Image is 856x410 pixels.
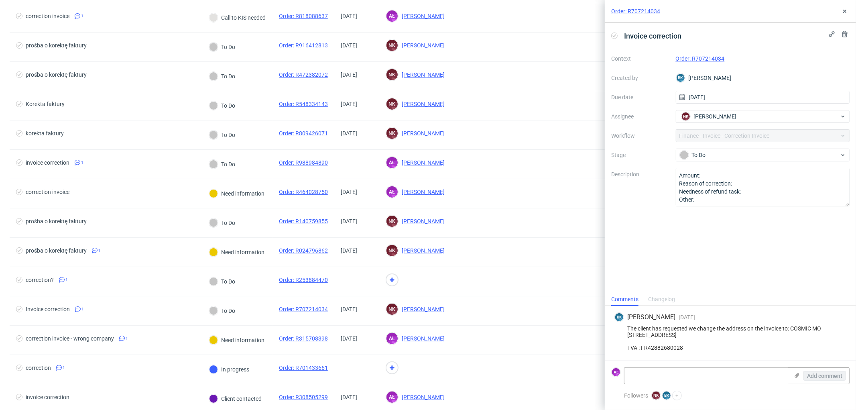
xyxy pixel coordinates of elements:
[611,7,660,15] a: Order: R707214034
[209,248,264,257] div: Need information
[386,40,398,51] figcaption: NK
[615,313,623,321] figcaption: BK
[386,157,398,168] figcaption: AŁ
[279,218,328,224] a: Order: R140759855
[341,306,357,312] span: [DATE]
[614,325,846,351] div: The client has requested we change the address on the invoice to: COSMIC MO [STREET_ADDRESS] TVA ...
[611,92,669,102] label: Due date
[65,277,68,283] span: 1
[679,314,695,320] span: [DATE]
[386,98,398,110] figcaption: NK
[209,189,264,198] div: Need information
[279,394,328,400] a: Order: R308505299
[386,216,398,227] figcaption: NK
[399,159,445,166] span: [PERSON_NAME]
[341,394,357,400] span: [DATE]
[663,392,671,400] figcaption: BK
[341,71,357,78] span: [DATE]
[611,54,669,63] label: Context
[341,42,357,49] span: [DATE]
[386,128,398,139] figcaption: NK
[81,306,84,312] span: 1
[676,71,850,84] div: [PERSON_NAME]
[611,73,669,83] label: Created by
[279,42,328,49] a: Order: R916412813
[209,131,235,139] div: To Do
[682,112,690,120] figcaption: NK
[341,130,357,137] span: [DATE]
[627,313,675,322] span: [PERSON_NAME]
[279,101,328,107] a: Order: R548334143
[611,169,669,205] label: Description
[399,71,445,78] span: [PERSON_NAME]
[279,159,328,166] a: Order: R988984890
[676,55,725,62] a: Order: R707214034
[680,151,840,159] div: To Do
[624,392,648,399] span: Followers
[209,218,235,227] div: To Do
[386,245,398,256] figcaption: NK
[26,42,87,49] div: prośba o korektę faktury
[677,74,685,82] figcaption: BK
[26,277,54,283] div: correction?
[81,159,83,166] span: 1
[209,394,262,403] div: Client contacted
[399,130,445,137] span: [PERSON_NAME]
[399,394,445,400] span: [PERSON_NAME]
[26,335,114,342] div: correction invoice - wrong company
[209,72,235,81] div: To Do
[26,247,87,254] div: prośba o korektę faktury
[612,368,620,376] figcaption: AŁ
[621,29,685,43] span: Invoice correction
[386,392,398,403] figcaption: AŁ
[386,333,398,344] figcaption: AŁ
[279,277,328,283] a: Order: R253884470
[209,306,235,315] div: To Do
[279,13,328,19] a: Order: R818088637
[399,218,445,224] span: [PERSON_NAME]
[279,365,328,371] a: Order: R701433661
[386,304,398,315] figcaption: NK
[279,335,328,342] a: Order: R315708398
[26,71,87,78] div: prośba o korektę faktury
[652,392,660,400] figcaption: NK
[694,112,737,120] span: [PERSON_NAME]
[611,150,669,160] label: Stage
[26,365,51,371] div: correction
[386,69,398,80] figcaption: NK
[209,13,266,22] div: Call to KIS needed
[399,306,445,312] span: [PERSON_NAME]
[386,10,398,22] figcaption: AŁ
[648,293,675,306] div: Changelog
[341,247,357,254] span: [DATE]
[63,365,65,371] span: 1
[611,112,669,121] label: Assignee
[26,130,64,137] div: korekta faktury
[81,13,83,19] span: 1
[26,101,65,107] div: Korekta faktury
[279,306,328,312] a: Order: R707214034
[386,186,398,198] figcaption: AŁ
[279,130,328,137] a: Order: R809426071
[26,189,69,195] div: correction invoice
[26,159,69,166] div: invoice correction
[209,160,235,169] div: To Do
[209,336,264,345] div: Need information
[279,247,328,254] a: Order: R024796862
[126,335,128,342] span: 1
[399,335,445,342] span: [PERSON_NAME]
[399,247,445,254] span: [PERSON_NAME]
[676,168,850,206] textarea: Amount: Reason of correction: Needness of refund task: Other:
[26,218,87,224] div: prośba o korektę faktury
[279,189,328,195] a: Order: R464028750
[209,43,235,51] div: To Do
[399,13,445,19] span: [PERSON_NAME]
[611,131,669,141] label: Workflow
[341,335,357,342] span: [DATE]
[399,189,445,195] span: [PERSON_NAME]
[209,277,235,286] div: To Do
[399,101,445,107] span: [PERSON_NAME]
[341,101,357,107] span: [DATE]
[341,218,357,224] span: [DATE]
[399,42,445,49] span: [PERSON_NAME]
